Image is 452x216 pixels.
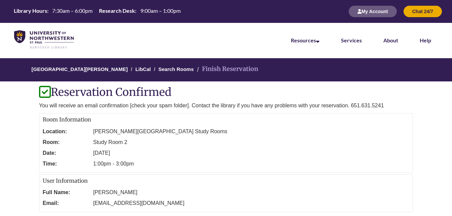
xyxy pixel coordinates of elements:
dt: Date: [43,148,90,158]
dd: [PERSON_NAME][GEOGRAPHIC_DATA] Study Rooms [93,126,410,137]
img: UNWSP Library Logo [14,30,74,49]
a: Services [341,37,362,43]
th: Library Hours: [11,7,49,14]
dt: Full Name: [43,187,90,198]
nav: Breadcrumb [39,58,413,81]
a: Hours Today [11,7,183,16]
h1: Reservation Confirmed [39,86,413,98]
h2: Room Information [43,117,410,123]
dt: Location: [43,126,90,137]
dt: Time: [43,158,90,169]
table: Hours Today [11,7,183,15]
dd: Study Room 2 [93,137,410,148]
dd: [DATE] [93,148,410,158]
th: Research Desk: [96,7,137,14]
button: Chat 24/7 [404,6,442,17]
a: Resources [291,37,319,43]
a: My Account [349,8,397,14]
h2: User Information [43,178,410,184]
a: LibCal [135,66,151,72]
li: Finish Reservation [195,64,258,74]
a: Chat 24/7 [404,8,442,14]
span: 7:30am – 6:00pm [52,7,93,14]
dt: Email: [43,198,90,209]
button: My Account [349,6,397,17]
a: Help [420,37,431,43]
dt: Room: [43,137,90,148]
a: [GEOGRAPHIC_DATA][PERSON_NAME] [31,66,128,72]
dd: [PERSON_NAME] [93,187,410,198]
a: About [383,37,398,43]
a: Search Rooms [158,66,194,72]
dd: 1:00pm - 3:00pm [93,158,410,169]
dd: [EMAIL_ADDRESS][DOMAIN_NAME] [93,198,410,209]
span: 9:00am – 1:00pm [140,7,181,14]
p: You will receive an email confirmation [check your spam folder]. Contact the library if you have ... [39,102,413,110]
